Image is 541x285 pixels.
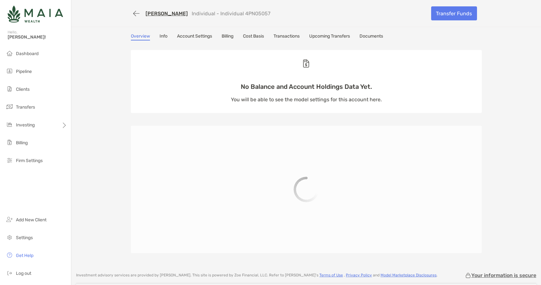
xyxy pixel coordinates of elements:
[16,271,31,276] span: Log out
[6,251,13,259] img: get-help icon
[16,158,43,163] span: Firm Settings
[6,269,13,277] img: logout icon
[222,33,233,40] a: Billing
[471,272,536,278] p: Your information is secure
[274,33,300,40] a: Transactions
[6,139,13,146] img: billing icon
[16,217,46,223] span: Add New Client
[381,273,437,277] a: Model Marketplace Disclosures
[6,233,13,241] img: settings icon
[16,235,33,240] span: Settings
[6,121,13,128] img: investing icon
[16,104,35,110] span: Transfers
[16,122,35,128] span: Investing
[8,34,67,40] span: [PERSON_NAME]!
[160,33,167,40] a: Info
[6,67,13,75] img: pipeline icon
[309,33,350,40] a: Upcoming Transfers
[6,85,13,93] img: clients icon
[6,49,13,57] img: dashboard icon
[16,69,32,74] span: Pipeline
[16,87,30,92] span: Clients
[6,216,13,223] img: add_new_client icon
[6,156,13,164] img: firm-settings icon
[177,33,212,40] a: Account Settings
[359,33,383,40] a: Documents
[8,3,63,25] img: Zoe Logo
[6,103,13,110] img: transfers icon
[319,273,343,277] a: Terms of Use
[16,140,28,146] span: Billing
[146,11,188,17] a: [PERSON_NAME]
[192,11,270,17] p: Individual - Individual 4PN05057
[231,96,382,103] p: You will be able to see the model settings for this account here.
[243,33,264,40] a: Cost Basis
[346,273,372,277] a: Privacy Policy
[16,253,33,258] span: Get Help
[231,83,382,91] p: No Balance and Account Holdings Data Yet.
[431,6,477,20] a: Transfer Funds
[76,273,438,278] p: Investment advisory services are provided by [PERSON_NAME] . This site is powered by Zoe Financia...
[16,51,39,56] span: Dashboard
[131,33,150,40] a: Overview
